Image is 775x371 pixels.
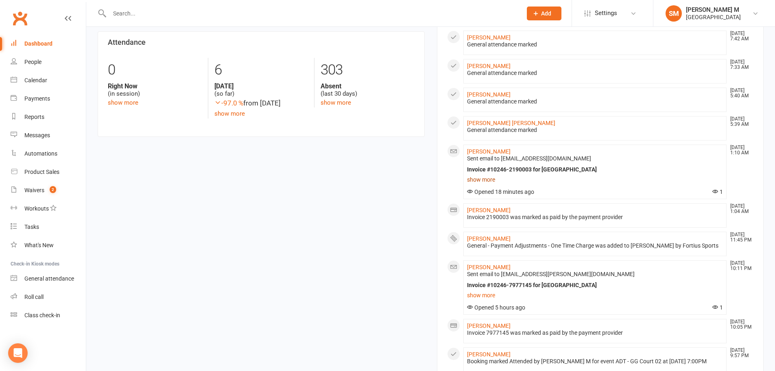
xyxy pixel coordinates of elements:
div: [PERSON_NAME] M [686,6,741,13]
time: [DATE] 1:10 AM [726,145,753,156]
a: Reports [11,108,86,126]
time: [DATE] 10:05 PM [726,319,753,330]
a: show more [108,99,138,106]
span: 1 [712,189,723,195]
div: General - Payment Adjustments - One Time Charge was added to [PERSON_NAME] by Fortius Sports [467,242,723,249]
a: People [11,53,86,71]
time: [DATE] 7:33 AM [726,59,753,70]
time: [DATE] 5:39 AM [726,116,753,127]
div: from [DATE] [214,98,308,109]
div: Workouts [24,205,49,212]
div: Invoice #10246-2190003 for [GEOGRAPHIC_DATA] [467,166,723,173]
div: Roll call [24,294,44,300]
time: [DATE] 11:45 PM [726,232,753,243]
a: Messages [11,126,86,145]
a: Workouts [11,200,86,218]
div: Dashboard [24,40,52,47]
a: Product Sales [11,163,86,181]
div: Booking marked Attended by [PERSON_NAME] M for event ADT - GG Court 02 at [DATE] 7:00PM [467,358,723,365]
a: [PERSON_NAME] [467,351,511,358]
a: Roll call [11,288,86,306]
div: 303 [321,58,414,82]
strong: [DATE] [214,82,308,90]
a: [PERSON_NAME] [467,34,511,41]
a: [PERSON_NAME] [467,207,511,213]
div: SM [666,5,682,22]
a: show more [321,99,351,106]
div: Messages [24,132,50,138]
div: Automations [24,150,57,157]
span: 2 [50,186,56,193]
input: Search... [107,8,516,19]
a: [PERSON_NAME] [467,235,511,242]
div: General attendance [24,275,74,282]
div: What's New [24,242,54,248]
div: 6 [214,58,308,82]
time: [DATE] 1:04 AM [726,204,753,214]
a: Calendar [11,71,86,90]
a: Class kiosk mode [11,306,86,325]
button: Add [527,7,561,20]
div: [GEOGRAPHIC_DATA] [686,13,741,21]
div: (last 30 days) [321,82,414,98]
div: Reports [24,114,44,120]
div: General attendance marked [467,70,723,77]
a: show more [467,290,723,301]
div: Product Sales [24,169,59,175]
span: 1 [712,304,723,311]
a: [PERSON_NAME] [PERSON_NAME] [467,120,555,126]
div: Invoice 7977145 was marked as paid by the payment provider [467,329,723,336]
time: [DATE] 9:57 PM [726,348,753,358]
a: [PERSON_NAME] [467,264,511,270]
div: Invoice #10246-7977145 for [GEOGRAPHIC_DATA] [467,282,723,289]
a: Tasks [11,218,86,236]
div: Calendar [24,77,47,83]
span: Opened 5 hours ago [467,304,525,311]
div: Class check-in [24,312,60,318]
div: (in session) [108,82,202,98]
a: show more [467,174,723,185]
div: Tasks [24,224,39,230]
div: Open Intercom Messenger [8,343,28,363]
span: Settings [595,4,617,22]
span: Sent email to [EMAIL_ADDRESS][PERSON_NAME][DOMAIN_NAME] [467,271,635,277]
a: What's New [11,236,86,255]
a: show more [214,110,245,117]
span: Sent email to [EMAIL_ADDRESS][DOMAIN_NAME] [467,155,591,162]
div: People [24,59,41,65]
a: [PERSON_NAME] [467,323,511,329]
a: Automations [11,145,86,163]
span: Opened 18 minutes ago [467,189,534,195]
h3: Attendance [108,38,415,46]
a: Waivers 2 [11,181,86,200]
time: [DATE] 10:11 PM [726,261,753,271]
div: Payments [24,95,50,102]
time: [DATE] 5:40 AM [726,88,753,99]
div: General attendance marked [467,98,723,105]
a: General attendance kiosk mode [11,270,86,288]
div: General attendance marked [467,41,723,48]
div: Invoice 2190003 was marked as paid by the payment provider [467,214,723,221]
a: [PERSON_NAME] [467,63,511,69]
a: Clubworx [10,8,30,29]
a: Dashboard [11,35,86,53]
span: Add [541,10,551,17]
div: 0 [108,58,202,82]
a: [PERSON_NAME] [467,91,511,98]
strong: Absent [321,82,414,90]
a: [PERSON_NAME] [467,148,511,155]
span: -97.0 % [214,99,243,107]
div: Waivers [24,187,44,193]
a: Payments [11,90,86,108]
time: [DATE] 7:42 AM [726,31,753,42]
strong: Right Now [108,82,202,90]
div: General attendance marked [467,127,723,134]
div: (so far) [214,82,308,98]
